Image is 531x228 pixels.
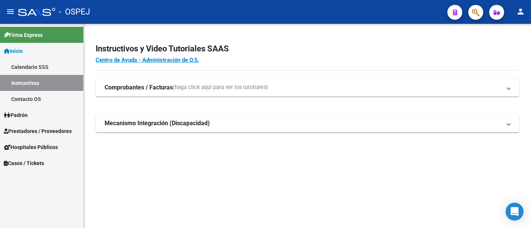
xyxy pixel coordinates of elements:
[96,42,519,56] h2: Instructivos y Video Tutoriales SAAS
[105,83,173,92] strong: Comprobantes / Facturas
[96,57,199,63] a: Centro de Ayuda - Administración de O.S.
[6,7,15,16] mat-icon: menu
[4,111,28,119] span: Padrón
[4,31,43,39] span: Firma Express
[173,83,268,92] span: (haga click aquí para ver los tutoriales)
[506,203,524,221] div: Open Intercom Messenger
[4,47,23,55] span: Inicio
[96,79,519,96] mat-expansion-panel-header: Comprobantes / Facturas(haga click aquí para ver los tutoriales)
[4,159,44,167] span: Casos / Tickets
[4,143,58,151] span: Hospitales Públicos
[59,4,90,20] span: - OSPEJ
[516,7,525,16] mat-icon: person
[105,119,210,127] strong: Mecanismo Integración (Discapacidad)
[4,127,72,135] span: Prestadores / Proveedores
[96,114,519,132] mat-expansion-panel-header: Mecanismo Integración (Discapacidad)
